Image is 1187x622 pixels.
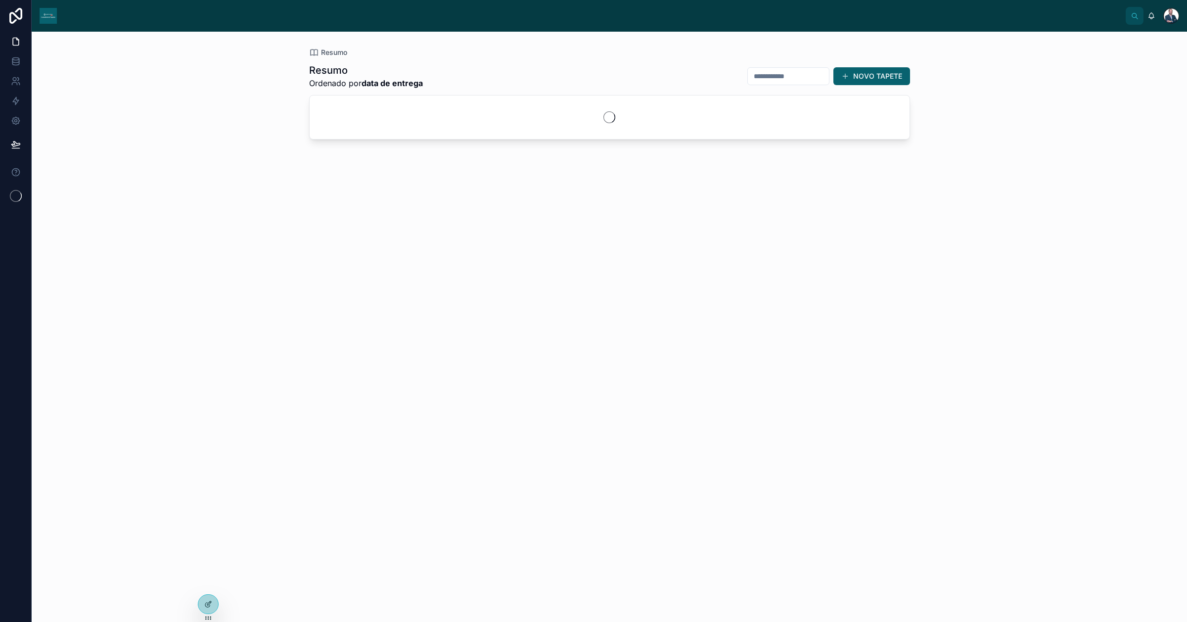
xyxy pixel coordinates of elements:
[833,67,910,85] button: NOVO TAPETE
[362,78,423,88] strong: data de entrega
[309,48,347,57] a: Resumo
[309,63,423,77] h1: Resumo
[321,48,347,57] span: Resumo
[65,14,1126,18] div: scrollable content
[309,77,423,89] span: Ordenado por
[40,8,57,24] img: App logo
